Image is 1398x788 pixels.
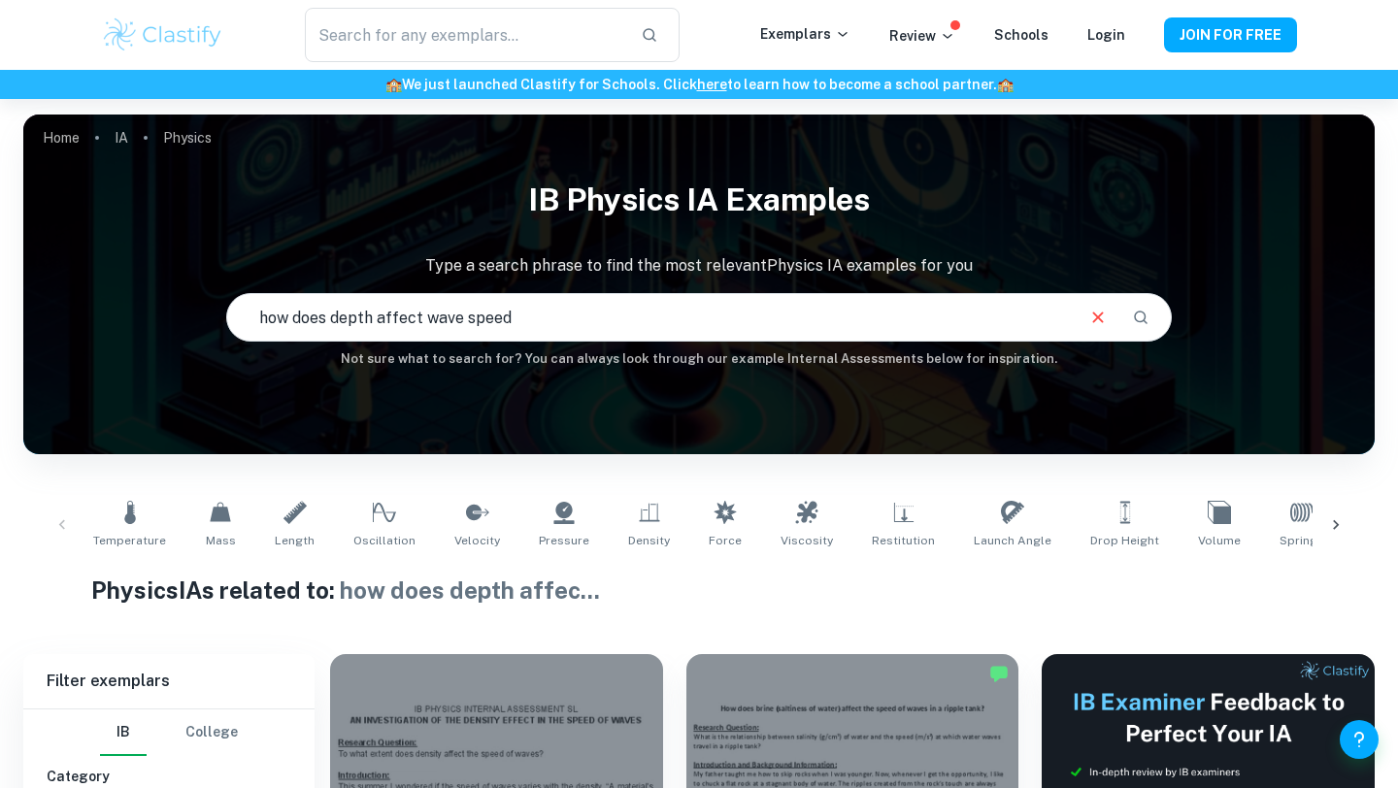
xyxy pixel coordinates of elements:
p: Type a search phrase to find the most relevant Physics IA examples for you [23,254,1375,278]
button: JOIN FOR FREE [1164,17,1297,52]
span: 🏫 [997,77,1014,92]
button: Search [1124,301,1157,334]
h6: We just launched Clastify for Schools. Click to learn how to become a school partner. [4,74,1394,95]
a: here [697,77,727,92]
input: Search for any exemplars... [305,8,625,62]
h1: IB Physics IA examples [23,169,1375,231]
p: Physics [163,127,212,148]
h1: Physics IAs related to: [91,573,1308,607]
p: Exemplars [760,23,850,45]
button: College [185,709,238,756]
span: Density [628,532,670,549]
a: Home [43,124,80,151]
span: Volume [1198,532,1241,549]
div: Filter type choice [100,709,238,756]
span: Pressure [539,532,589,549]
span: Force [709,532,742,549]
span: Length [275,532,315,549]
span: Velocity [454,532,500,549]
span: Oscillation [353,532,416,549]
p: Review [889,25,955,47]
h6: Filter exemplars [23,654,315,708]
button: Clear [1080,299,1116,336]
span: Springs [1280,532,1324,549]
img: Marked [989,664,1009,683]
input: E.g. harmonic motion analysis, light diffraction experiments, sliding objects down a ramp... [227,290,1072,345]
span: Mass [206,532,236,549]
button: IB [100,709,147,756]
span: 🏫 [385,77,402,92]
span: Temperature [93,532,166,549]
span: Restitution [872,532,935,549]
span: how does depth affec ... [340,576,600,604]
span: Drop Height [1090,532,1159,549]
h6: Not sure what to search for? You can always look through our example Internal Assessments below f... [23,349,1375,369]
span: Viscosity [781,532,833,549]
img: Clastify logo [101,16,224,54]
h6: Category [47,766,291,787]
span: Launch Angle [974,532,1051,549]
button: Help and Feedback [1340,720,1379,759]
a: Login [1087,27,1125,43]
a: IA [115,124,128,151]
a: Schools [994,27,1048,43]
